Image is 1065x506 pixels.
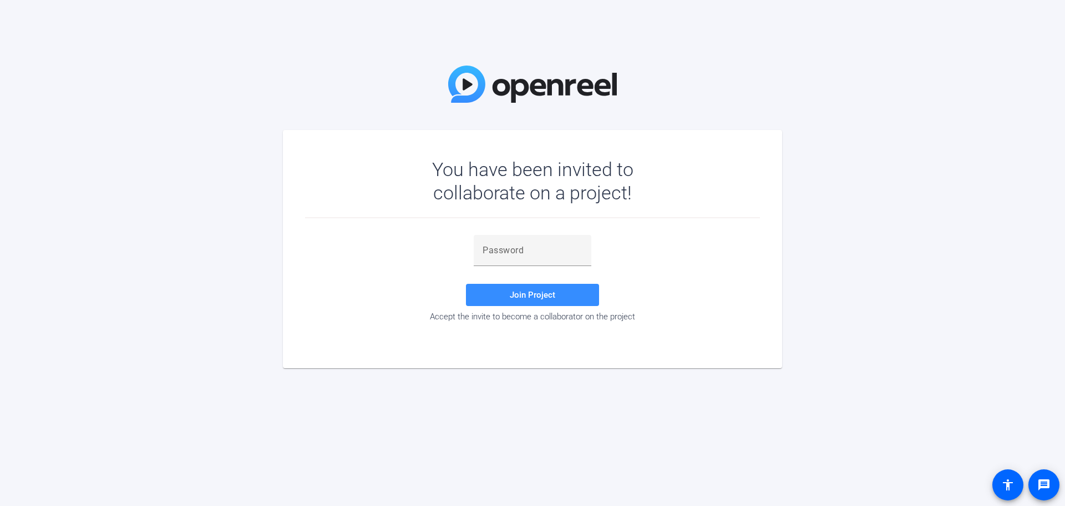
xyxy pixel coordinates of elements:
mat-icon: message [1037,478,1051,492]
input: Password [483,244,582,257]
mat-icon: accessibility [1001,478,1015,492]
span: Join Project [510,290,555,300]
div: Accept the invite to become a collaborator on the project [305,312,760,322]
button: Join Project [466,284,599,306]
img: OpenReel Logo [448,66,617,103]
div: You have been invited to collaborate on a project! [400,158,666,204]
